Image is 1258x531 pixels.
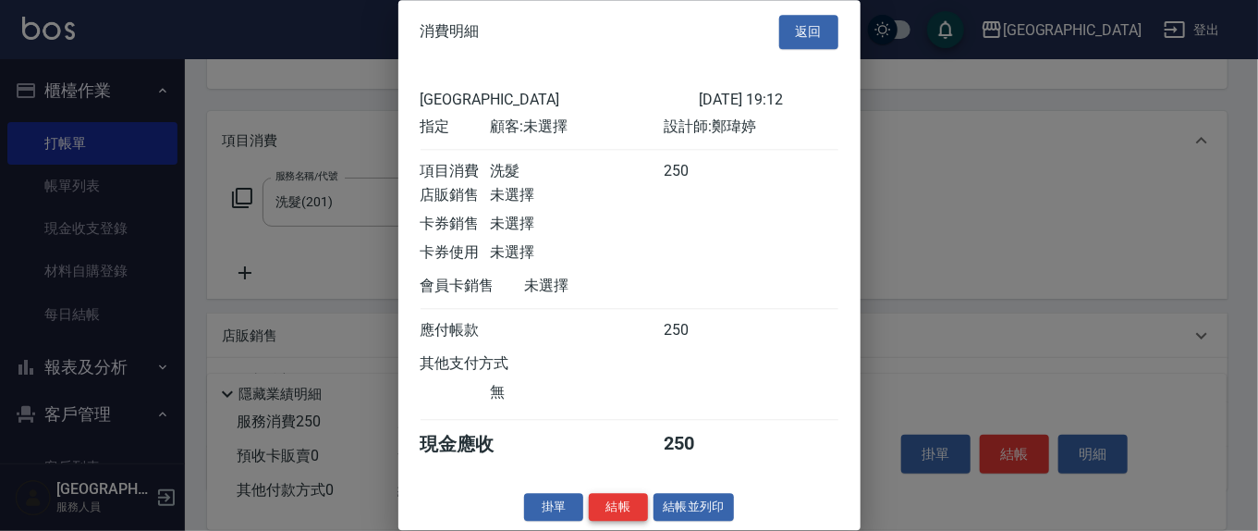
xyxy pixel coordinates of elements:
[664,162,733,181] div: 250
[421,321,490,340] div: 應付帳款
[490,383,664,402] div: 無
[421,243,490,263] div: 卡券使用
[490,186,664,205] div: 未選擇
[779,15,838,49] button: 返回
[699,91,838,108] div: [DATE] 19:12
[525,277,699,296] div: 未選擇
[653,493,734,522] button: 結帳並列印
[421,91,699,108] div: [GEOGRAPHIC_DATA]
[490,117,664,137] div: 顧客: 未選擇
[421,23,480,42] span: 消費明細
[664,117,837,137] div: 設計師: 鄭瑋婷
[421,354,560,374] div: 其他支付方式
[524,493,583,522] button: 掛單
[490,162,664,181] div: 洗髮
[421,162,490,181] div: 項目消費
[664,321,733,340] div: 250
[664,432,733,457] div: 250
[589,493,648,522] button: 結帳
[490,215,664,234] div: 未選擇
[421,215,490,234] div: 卡券銷售
[421,277,525,296] div: 會員卡銷售
[421,432,525,457] div: 現金應收
[421,186,490,205] div: 店販銷售
[421,117,490,137] div: 指定
[490,243,664,263] div: 未選擇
